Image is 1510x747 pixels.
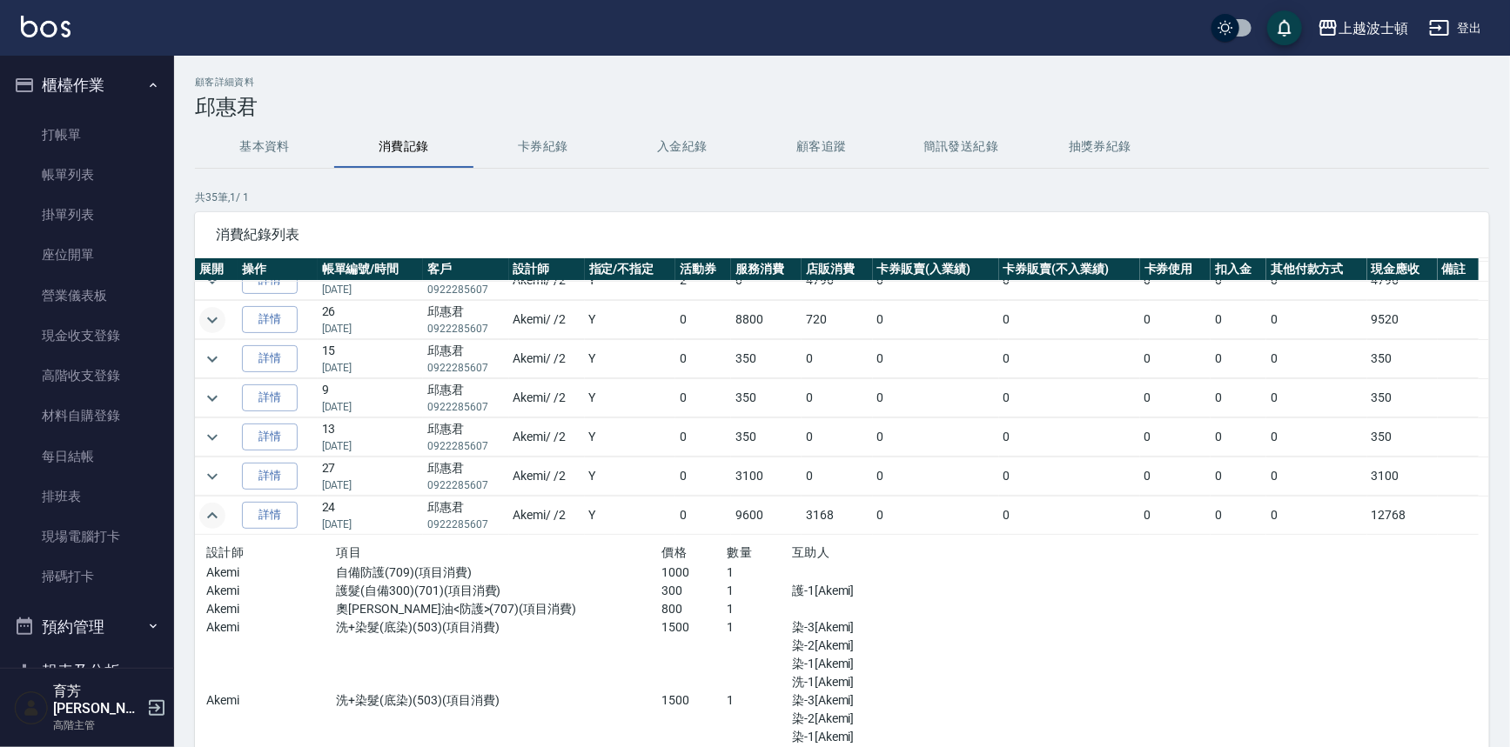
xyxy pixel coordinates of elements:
h2: 顧客詳細資料 [195,77,1489,88]
p: Akemi [206,564,337,582]
p: 300 [662,582,728,600]
p: Akemi [206,618,337,637]
p: 洗-1[Akemi] [792,673,987,691]
p: [DATE] [322,321,419,337]
th: 卡券販賣(不入業績) [999,258,1140,281]
p: 1 [727,618,792,637]
p: [DATE] [322,399,419,415]
td: Akemi / /2 [509,301,585,339]
p: 0922285607 [427,399,504,415]
p: 0922285607 [427,282,504,297]
a: 帳單列表 [7,155,167,195]
p: Akemi [206,582,337,600]
h3: 邱惠君 [195,95,1489,119]
th: 現金應收 [1367,258,1438,281]
td: 0 [731,262,802,300]
button: 卡券紀錄 [473,126,613,168]
td: 0 [802,340,872,378]
button: expand row [199,424,225,450]
td: 0 [873,262,999,300]
th: 備註 [1438,258,1479,281]
td: Y [585,301,676,339]
a: 詳情 [242,345,298,372]
td: 邱惠君 [423,418,508,457]
button: 登出 [1422,12,1489,44]
td: 0 [1266,457,1367,496]
button: 入金紀錄 [613,126,752,168]
td: Y [585,340,676,378]
td: 邱惠君 [423,340,508,378]
p: 1500 [662,691,728,710]
td: 13 [318,418,424,457]
td: 0 [999,418,1140,457]
a: 座位開單 [7,235,167,275]
td: Y [585,418,676,457]
td: 0 [675,379,731,417]
p: 0922285607 [427,438,504,454]
button: 基本資料 [195,126,334,168]
td: 350 [731,340,802,378]
td: 0 [1266,418,1367,457]
td: 邱惠君 [423,379,508,417]
td: 0 [999,497,1140,535]
p: Akemi [206,691,337,710]
td: Akemi / /2 [509,340,585,378]
img: Person [14,690,49,725]
p: [DATE] [322,477,419,493]
th: 活動券 [675,258,731,281]
td: Akemi / /2 [509,418,585,457]
td: 0 [999,457,1140,496]
td: Y [585,457,676,496]
th: 店販消費 [802,258,872,281]
a: 現場電腦打卡 [7,517,167,557]
td: 0 [999,262,1140,300]
button: 簡訊發送紀錄 [891,126,1030,168]
td: 0 [999,301,1140,339]
th: 指定/不指定 [585,258,676,281]
td: 0 [873,340,999,378]
td: Y [585,379,676,417]
td: 8800 [731,301,802,339]
a: 掛單列表 [7,195,167,235]
p: 0922285607 [427,321,504,337]
th: 卡券販賣(入業績) [873,258,999,281]
td: 0 [1140,340,1211,378]
td: 350 [1367,379,1438,417]
td: 0 [1140,457,1211,496]
a: 詳情 [242,424,298,450]
td: 0 [1211,497,1266,535]
td: 3100 [1367,457,1438,496]
td: 0 [675,418,731,457]
p: 自備防護(709)(項目消費) [337,564,662,582]
td: 0 [999,379,1140,417]
td: 邱惠君 [423,301,508,339]
a: 詳情 [242,267,298,294]
button: 顧客追蹤 [752,126,891,168]
td: 0 [1266,497,1367,535]
p: [DATE] [322,360,419,376]
th: 其他付款方式 [1266,258,1367,281]
span: 價格 [662,545,688,559]
p: 染-3[Akemi] [792,618,987,637]
p: [DATE] [322,438,419,454]
th: 扣入金 [1211,258,1266,281]
a: 每日結帳 [7,437,167,477]
td: 0 [873,497,999,535]
p: 洗+染髮(底染)(503)(項目消費) [337,618,662,637]
th: 帳單編號/時間 [318,258,424,281]
button: expand row [199,346,225,372]
a: 材料自購登錄 [7,396,167,436]
p: 共 35 筆, 1 / 1 [195,190,1489,205]
button: save [1267,10,1302,45]
td: 350 [1367,340,1438,378]
p: 染-1[Akemi] [792,728,987,746]
a: 營業儀表板 [7,276,167,316]
button: expand row [199,268,225,294]
p: 1000 [662,564,728,582]
td: 0 [1211,418,1266,457]
th: 操作 [238,258,317,281]
p: 0922285607 [427,360,504,376]
button: 抽獎券紀錄 [1030,126,1170,168]
p: Akemi [206,600,337,618]
td: 0 [873,301,999,339]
